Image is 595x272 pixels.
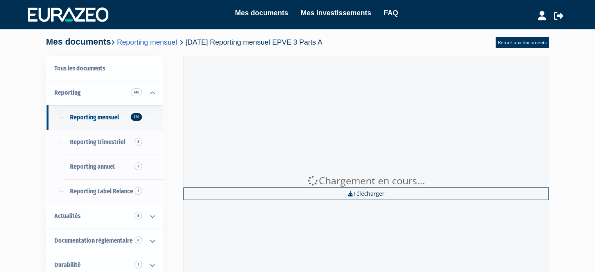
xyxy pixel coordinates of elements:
[185,38,322,46] span: [DATE] Reporting mensuel EPVE 3 Parts A
[117,38,177,46] a: Reporting mensuel
[70,138,125,146] span: Reporting trimestriel
[47,105,163,130] a: Reporting mensuel130
[46,37,323,47] h4: Mes documents
[70,163,115,170] span: Reporting annuel
[183,187,549,200] a: Télécharger
[47,204,163,229] a: Actualités 5
[47,155,163,179] a: Reporting annuel1
[47,130,163,155] a: Reporting trimestriel8
[301,7,371,18] a: Mes investissements
[135,212,142,220] span: 5
[54,212,81,220] span: Actualités
[47,56,163,81] a: Tous les documents
[235,7,288,18] a: Mes documents
[28,7,108,22] img: 1732889491-logotype_eurazeo_blanc_rvb.png
[70,187,133,195] span: Reporting Label Relance
[384,7,398,18] a: FAQ
[131,113,142,121] span: 130
[47,81,163,105] a: Reporting 140
[135,162,142,170] span: 1
[54,261,81,268] span: Durabilité
[54,237,133,244] span: Documentation règlementaire
[183,174,549,188] div: Chargement en cours...
[496,37,549,48] a: Retour aux documents
[47,229,163,253] a: Documentation règlementaire 8
[135,187,142,195] span: 1
[54,89,81,96] span: Reporting
[135,261,142,268] span: 1
[135,138,142,146] span: 8
[135,236,142,244] span: 8
[131,88,142,96] span: 140
[47,179,163,204] a: Reporting Label Relance1
[70,113,119,121] span: Reporting mensuel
